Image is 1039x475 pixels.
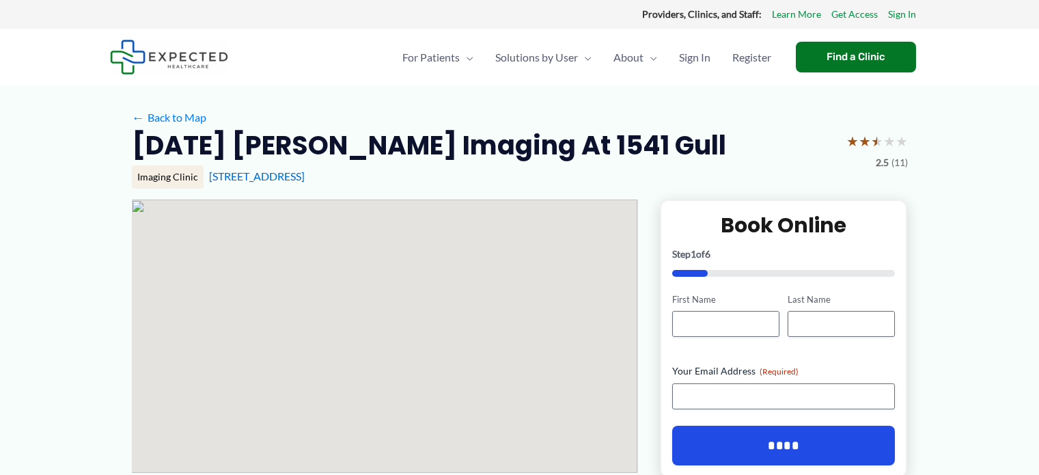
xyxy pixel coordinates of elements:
p: Step of [672,249,896,259]
label: Your Email Address [672,364,896,378]
a: Solutions by UserMenu Toggle [484,33,602,81]
span: Menu Toggle [643,33,657,81]
a: AboutMenu Toggle [602,33,668,81]
span: ★ [846,128,859,154]
span: ★ [896,128,908,154]
span: (11) [891,154,908,172]
label: First Name [672,293,779,306]
h2: [DATE] [PERSON_NAME] Imaging at 1541 Gull [132,128,726,162]
a: ←Back to Map [132,107,206,128]
span: For Patients [402,33,460,81]
a: [STREET_ADDRESS] [209,169,305,182]
a: Sign In [668,33,721,81]
a: Register [721,33,782,81]
span: Solutions by User [495,33,578,81]
span: 6 [705,248,710,260]
strong: Providers, Clinics, and Staff: [642,8,762,20]
span: 2.5 [876,154,889,172]
nav: Primary Site Navigation [391,33,782,81]
label: Last Name [788,293,895,306]
div: Imaging Clinic [132,165,204,189]
span: 1 [691,248,696,260]
span: ← [132,111,145,124]
a: For PatientsMenu Toggle [391,33,484,81]
span: Sign In [679,33,710,81]
span: ★ [883,128,896,154]
span: ★ [859,128,871,154]
h2: Book Online [672,212,896,239]
img: Expected Healthcare Logo - side, dark font, small [110,40,228,74]
span: (Required) [760,366,799,377]
span: About [613,33,643,81]
a: Learn More [772,5,821,23]
span: Register [732,33,771,81]
span: Menu Toggle [460,33,473,81]
a: Find a Clinic [796,42,916,72]
span: Menu Toggle [578,33,592,81]
span: ★ [871,128,883,154]
a: Sign In [888,5,916,23]
a: Get Access [831,5,878,23]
